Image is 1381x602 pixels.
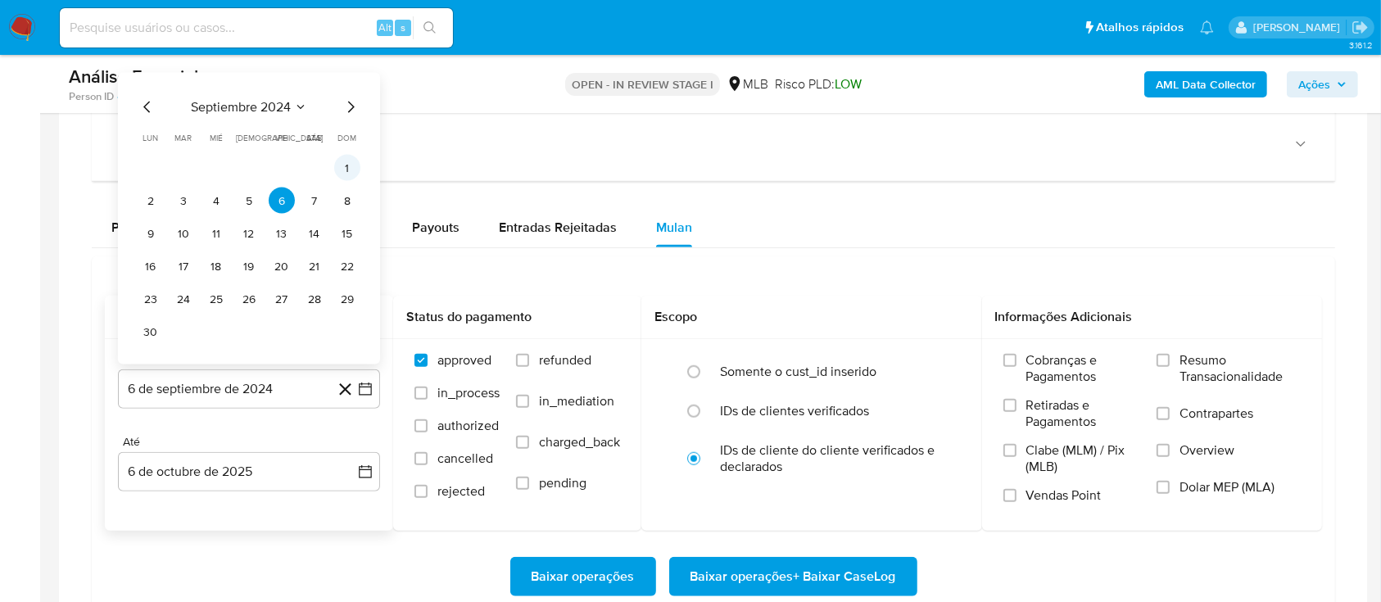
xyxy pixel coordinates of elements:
a: Sair [1352,19,1369,36]
span: Ações [1298,71,1330,97]
button: AML Data Collector [1144,71,1267,97]
input: Pesquise usuários ou casos... [60,17,453,38]
a: Notificações [1200,20,1214,34]
a: e2b319bc225d1df269662fc3e4545936 [117,89,310,104]
span: Risco PLD: [775,75,862,93]
b: Person ID [69,89,114,104]
span: Atalhos rápidos [1096,19,1184,36]
button: search-icon [413,16,446,39]
span: # a5oyv3Tcx8n7qn4DZdlOipTg [198,70,348,87]
p: laisa.felismino@mercadolivre.com [1253,20,1346,35]
p: OPEN - IN REVIEW STAGE I [565,73,720,96]
span: 3.161.2 [1349,38,1373,52]
div: MLB [727,75,768,93]
b: AML Data Collector [1156,71,1256,97]
span: s [401,20,405,35]
b: Análise Especial [69,63,198,89]
span: LOW [835,75,862,93]
span: Alt [378,20,392,35]
button: Ações [1287,71,1358,97]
